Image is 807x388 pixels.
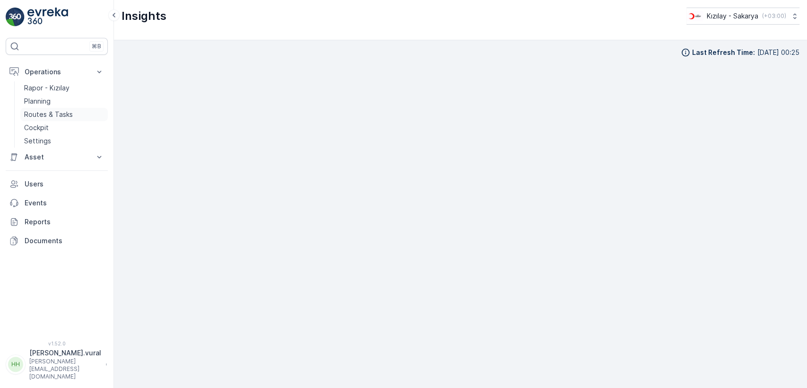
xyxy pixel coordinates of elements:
[25,152,89,162] p: Asset
[20,108,108,121] a: Routes & Tasks
[6,348,108,380] button: HH[PERSON_NAME].vural[PERSON_NAME][EMAIL_ADDRESS][DOMAIN_NAME]
[20,121,108,134] a: Cockpit
[6,341,108,346] span: v 1.52.0
[20,134,108,148] a: Settings
[27,8,68,26] img: logo_light-DOdMpM7g.png
[25,217,104,227] p: Reports
[6,194,108,212] a: Events
[692,48,755,57] p: Last Refresh Time :
[20,95,108,108] a: Planning
[686,8,799,25] button: Kızılay - Sakarya(+03:00)
[8,357,23,372] div: HH
[6,175,108,194] a: Users
[24,123,49,132] p: Cockpit
[24,110,73,119] p: Routes & Tasks
[6,231,108,250] a: Documents
[29,348,101,358] p: [PERSON_NAME].vural
[25,236,104,246] p: Documents
[121,9,166,24] p: Insights
[757,48,799,57] p: [DATE] 00:25
[762,12,786,20] p: ( +03:00 )
[25,67,89,77] p: Operations
[24,83,69,93] p: Rapor - Kızılay
[6,212,108,231] a: Reports
[686,11,703,21] img: k%C4%B1z%C4%B1lay_DTAvauz.png
[707,11,758,21] p: Kızılay - Sakarya
[25,179,104,189] p: Users
[24,136,51,146] p: Settings
[29,358,101,380] p: [PERSON_NAME][EMAIL_ADDRESS][DOMAIN_NAME]
[6,8,25,26] img: logo
[6,62,108,81] button: Operations
[25,198,104,208] p: Events
[6,148,108,167] button: Asset
[92,43,101,50] p: ⌘B
[20,81,108,95] a: Rapor - Kızılay
[24,97,51,106] p: Planning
